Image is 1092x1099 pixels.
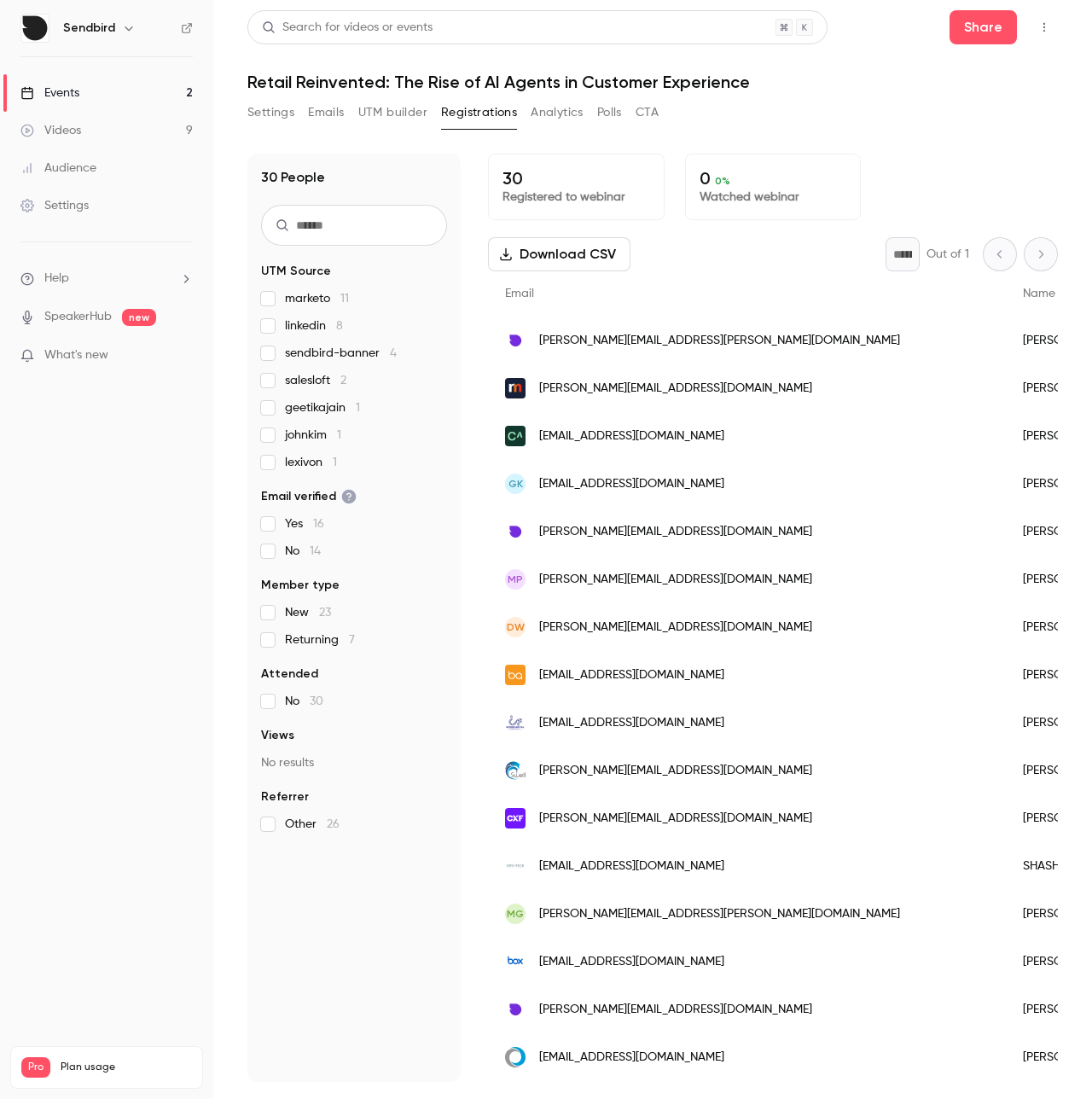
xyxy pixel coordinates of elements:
span: johnkim [285,427,341,444]
button: CTA [636,99,659,126]
span: Plan usage [61,1061,192,1074]
img: sendbird.com [505,521,526,542]
span: DW [507,619,525,635]
img: getcaret.com [505,426,526,446]
p: Watched webinar [700,189,847,206]
span: Returning [285,631,355,648]
span: New [285,604,331,621]
span: [PERSON_NAME][EMAIL_ADDRESS][PERSON_NAME][DOMAIN_NAME] [539,905,900,923]
span: Other [285,816,340,833]
span: [PERSON_NAME][EMAIL_ADDRESS][DOMAIN_NAME] [539,380,812,398]
button: Emails [308,99,344,126]
span: 14 [310,545,321,557]
img: batemanagency.com [505,665,526,685]
span: 7 [349,634,355,646]
button: Download CSV [488,237,630,271]
span: 30 [310,695,323,707]
span: Attended [261,666,318,683]
img: box.com [505,951,526,972]
span: marketo [285,290,349,307]
div: Events [20,84,79,102]
span: 1 [356,402,360,414]
li: help-dropdown-opener [20,270,193,288]
p: Registered to webinar [502,189,650,206]
span: 8 [336,320,343,332]
span: 16 [313,518,324,530]
button: Analytics [531,99,584,126]
span: 23 [319,607,331,619]
span: 2 [340,375,346,387]
img: swellrecruit.com [505,760,526,781]
span: geetikajain [285,399,360,416]
span: 26 [327,818,340,830]
button: UTM builder [358,99,427,126]
span: [EMAIL_ADDRESS][DOMAIN_NAME] [539,858,724,875]
div: Search for videos or events [262,19,433,37]
span: [PERSON_NAME][EMAIL_ADDRESS][DOMAIN_NAME] [539,523,812,541]
span: [PERSON_NAME][EMAIL_ADDRESS][PERSON_NAME][DOMAIN_NAME] [539,332,900,350]
span: 11 [340,293,349,305]
div: Videos [20,122,81,139]
span: [EMAIL_ADDRESS][DOMAIN_NAME] [539,666,724,684]
span: Views [261,727,294,744]
span: [PERSON_NAME][EMAIL_ADDRESS][DOMAIN_NAME] [539,762,812,780]
span: What's new [44,346,108,364]
img: icfundings.org [505,712,526,733]
span: Member type [261,577,340,594]
div: Settings [20,197,89,214]
p: Out of 1 [926,246,969,263]
span: [PERSON_NAME][EMAIL_ADDRESS][DOMAIN_NAME] [539,571,812,589]
a: SpeakerHub [44,308,112,326]
span: 1 [333,456,337,468]
span: MG [507,906,524,922]
h6: Sendbird [63,20,115,37]
span: Help [44,270,69,288]
span: [EMAIL_ADDRESS][DOMAIN_NAME] [539,953,724,971]
span: new [122,309,156,326]
button: Settings [247,99,294,126]
p: 0 [700,168,847,189]
span: Email [505,288,534,299]
span: [PERSON_NAME][EMAIL_ADDRESS][DOMAIN_NAME] [539,619,812,637]
img: roomonitor.com [505,378,526,398]
span: MP [508,572,523,587]
span: 4 [390,347,397,359]
img: cxfoundation.com [505,808,526,829]
span: UTM Source [261,263,331,280]
span: Name [1023,288,1055,299]
span: salesloft [285,372,346,389]
img: sendbird.com [505,330,526,351]
p: No results [261,754,447,771]
img: cohereone.com [505,1047,526,1067]
div: Audience [20,160,96,177]
span: Email verified [261,488,357,505]
span: [EMAIL_ADDRESS][DOMAIN_NAME] [539,714,724,732]
span: linkedin [285,317,343,334]
p: 30 [502,168,650,189]
span: [EMAIL_ADDRESS][DOMAIN_NAME] [539,427,724,445]
span: [PERSON_NAME][EMAIL_ADDRESS][DOMAIN_NAME] [539,810,812,828]
span: Yes [285,515,324,532]
img: sendbird.com [505,999,526,1020]
span: GK [508,476,523,491]
span: No [285,693,323,710]
h1: 30 People [261,167,325,188]
span: 1 [337,429,341,441]
span: 0 % [715,175,730,187]
img: infotech.com [505,863,526,869]
button: Share [950,10,1017,44]
span: Referrer [261,788,309,805]
span: No [285,543,321,560]
span: sendbird-banner [285,345,397,362]
span: [EMAIL_ADDRESS][DOMAIN_NAME] [539,1049,724,1067]
span: [PERSON_NAME][EMAIL_ADDRESS][DOMAIN_NAME] [539,1001,812,1019]
h1: Retail Reinvented: The Rise of AI Agents in Customer Experience [247,72,1058,92]
span: Pro [21,1057,50,1078]
button: Polls [597,99,622,126]
img: Sendbird [21,15,49,42]
span: lexivon [285,454,337,471]
span: [EMAIL_ADDRESS][DOMAIN_NAME] [539,475,724,493]
button: Registrations [441,99,517,126]
section: facet-groups [261,263,447,833]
